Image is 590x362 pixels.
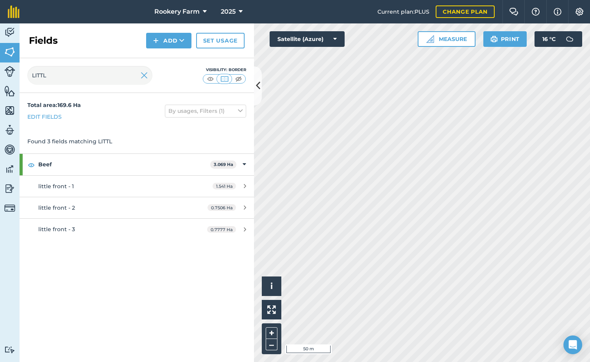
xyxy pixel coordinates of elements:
img: svg+xml;base64,PD94bWwgdmVyc2lvbj0iMS4wIiBlbmNvZGluZz0idXRmLTgiPz4KPCEtLSBHZW5lcmF0b3I6IEFkb2JlIE... [4,27,15,38]
button: Measure [418,31,476,47]
button: Add [146,33,191,48]
img: svg+xml;base64,PHN2ZyB4bWxucz0iaHR0cDovL3d3dy53My5vcmcvMjAwMC9zdmciIHdpZHRoPSI1NiIgaGVpZ2h0PSI2MC... [4,46,15,58]
img: svg+xml;base64,PD94bWwgdmVyc2lvbj0iMS4wIiBlbmNvZGluZz0idXRmLTgiPz4KPCEtLSBHZW5lcmF0b3I6IEFkb2JlIE... [4,124,15,136]
span: 16 ° C [542,31,556,47]
h2: Fields [29,34,58,47]
span: Rookery Farm [154,7,200,16]
img: svg+xml;base64,PD94bWwgdmVyc2lvbj0iMS4wIiBlbmNvZGluZz0idXRmLTgiPz4KPCEtLSBHZW5lcmF0b3I6IEFkb2JlIE... [4,203,15,214]
img: svg+xml;base64,PD94bWwgdmVyc2lvbj0iMS4wIiBlbmNvZGluZz0idXRmLTgiPz4KPCEtLSBHZW5lcmF0b3I6IEFkb2JlIE... [4,183,15,194]
input: Search [27,66,152,85]
img: fieldmargin Logo [8,5,20,18]
a: Change plan [436,5,495,18]
img: svg+xml;base64,PHN2ZyB4bWxucz0iaHR0cDovL3d3dy53My5vcmcvMjAwMC9zdmciIHdpZHRoPSI1NiIgaGVpZ2h0PSI2MC... [4,105,15,116]
button: + [266,327,277,339]
img: A question mark icon [531,8,540,16]
img: svg+xml;base64,PHN2ZyB4bWxucz0iaHR0cDovL3d3dy53My5vcmcvMjAwMC9zdmciIHdpZHRoPSIxOSIgaGVpZ2h0PSIyNC... [490,34,498,44]
div: Visibility: Border [202,67,246,73]
span: 0.7506 Ha [207,204,236,211]
button: i [262,276,281,296]
img: svg+xml;base64,PHN2ZyB4bWxucz0iaHR0cDovL3d3dy53My5vcmcvMjAwMC9zdmciIHdpZHRoPSI1MCIgaGVpZ2h0PSI0MC... [206,75,215,83]
button: 16 °C [535,31,582,47]
img: svg+xml;base64,PD94bWwgdmVyc2lvbj0iMS4wIiBlbmNvZGluZz0idXRmLTgiPz4KPCEtLSBHZW5lcmF0b3I6IEFkb2JlIE... [4,346,15,353]
img: svg+xml;base64,PHN2ZyB4bWxucz0iaHR0cDovL3d3dy53My5vcmcvMjAwMC9zdmciIHdpZHRoPSI1NiIgaGVpZ2h0PSI2MC... [4,85,15,97]
img: svg+xml;base64,PHN2ZyB4bWxucz0iaHR0cDovL3d3dy53My5vcmcvMjAwMC9zdmciIHdpZHRoPSI1MCIgaGVpZ2h0PSI0MC... [220,75,229,83]
button: By usages, Filters (1) [165,105,246,117]
span: 1.541 Ha [213,183,236,189]
a: little front - 20.7506 Ha [20,197,254,218]
div: Open Intercom Messenger [563,335,582,354]
img: svg+xml;base64,PHN2ZyB4bWxucz0iaHR0cDovL3d3dy53My5vcmcvMjAwMC9zdmciIHdpZHRoPSIyMiIgaGVpZ2h0PSIzMC... [141,71,148,80]
strong: Total area : 169.6 Ha [27,102,81,109]
span: little front - 2 [38,204,75,211]
button: Print [483,31,527,47]
img: svg+xml;base64,PD94bWwgdmVyc2lvbj0iMS4wIiBlbmNvZGluZz0idXRmLTgiPz4KPCEtLSBHZW5lcmF0b3I6IEFkb2JlIE... [4,144,15,155]
img: svg+xml;base64,PHN2ZyB4bWxucz0iaHR0cDovL3d3dy53My5vcmcvMjAwMC9zdmciIHdpZHRoPSIxNyIgaGVpZ2h0PSIxNy... [554,7,561,16]
span: little front - 3 [38,226,75,233]
img: Four arrows, one pointing top left, one top right, one bottom right and the last bottom left [267,305,276,314]
img: svg+xml;base64,PHN2ZyB4bWxucz0iaHR0cDovL3d3dy53My5vcmcvMjAwMC9zdmciIHdpZHRoPSIxOCIgaGVpZ2h0PSIyNC... [28,160,35,169]
button: – [266,339,277,350]
span: 0.7777 Ha [207,226,236,233]
strong: Beef [38,154,210,175]
img: svg+xml;base64,PD94bWwgdmVyc2lvbj0iMS4wIiBlbmNvZGluZz0idXRmLTgiPz4KPCEtLSBHZW5lcmF0b3I6IEFkb2JlIE... [562,31,577,47]
img: svg+xml;base64,PHN2ZyB4bWxucz0iaHR0cDovL3d3dy53My5vcmcvMjAwMC9zdmciIHdpZHRoPSIxNCIgaGVpZ2h0PSIyNC... [153,36,159,45]
span: little front - 1 [38,183,74,190]
img: svg+xml;base64,PD94bWwgdmVyc2lvbj0iMS4wIiBlbmNvZGluZz0idXRmLTgiPz4KPCEtLSBHZW5lcmF0b3I6IEFkb2JlIE... [4,66,15,77]
img: Two speech bubbles overlapping with the left bubble in the forefront [509,8,518,16]
span: Current plan : PLUS [377,7,429,16]
span: 2025 [221,7,236,16]
a: Set usage [196,33,245,48]
span: i [270,281,273,291]
img: A cog icon [575,8,584,16]
div: Beef3.069 Ha [20,154,254,175]
a: little front - 30.7777 Ha [20,219,254,240]
div: Found 3 fields matching LITTL [20,129,254,153]
img: svg+xml;base64,PD94bWwgdmVyc2lvbj0iMS4wIiBlbmNvZGluZz0idXRmLTgiPz4KPCEtLSBHZW5lcmF0b3I6IEFkb2JlIE... [4,163,15,175]
a: little front - 11.541 Ha [20,176,254,197]
a: Edit fields [27,112,62,121]
img: Ruler icon [426,35,434,43]
img: svg+xml;base64,PHN2ZyB4bWxucz0iaHR0cDovL3d3dy53My5vcmcvMjAwMC9zdmciIHdpZHRoPSI1MCIgaGVpZ2h0PSI0MC... [234,75,243,83]
button: Satellite (Azure) [270,31,345,47]
strong: 3.069 Ha [214,162,233,167]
